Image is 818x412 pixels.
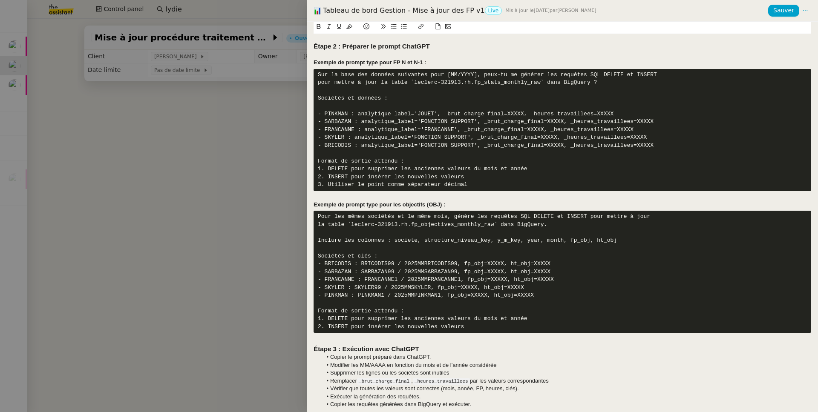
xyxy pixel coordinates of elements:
pre: Pour les mêmes sociétés et le même mois, génère les requêtes SQL DELETE et INSERT pour mettre à j... [314,211,811,333]
li: Supprimer les lignes ou les sociétés sont inutiles [322,369,812,377]
strong: Étape 3 : Exécution avec ChatGPT [314,345,419,352]
span: 📊, bar_chart [314,7,321,19]
strong: Exemple de prompt type pour les objectifs (OBJ) : [314,201,445,208]
span: par [550,8,557,13]
li: Vérifier que toutes les valeurs sont correctes (mois, année, FP, heures, clés). [322,385,812,392]
span: Sauver [773,6,794,15]
nz-tag: Live [485,6,502,15]
li: Remplacer , par les valeurs correspondantes [322,377,812,385]
span: Mis à jour le [505,8,534,13]
strong: Exemple de prompt type pour FP N et N-1 : [314,59,426,66]
li: Exécuter la génération des requêtes. [322,393,812,401]
pre: Sur la base des données suivantes pour [MM/YYYY], peux-tu me générer les requêtes SQL DELETE et I... [314,69,811,191]
li: Modifier les MM/AAAA en fonction du mois et de l'année considérée [322,361,812,369]
code: _brut_charge_final [357,378,411,385]
li: Copier le prompt préparé dans ChatGPT. [322,353,812,361]
button: Sauver [768,5,799,17]
code: _heures_travaillees [413,378,470,385]
li: Copier les requêtes générées dans BigQuery et exécuter. [322,401,812,408]
strong: Étape 2 : Préparer le prompt ChatGPT [314,43,430,50]
div: Tableau de bord Gestion - Mise à jour des FP v1 [314,6,768,15]
span: [DATE] [PERSON_NAME] [505,6,596,15]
